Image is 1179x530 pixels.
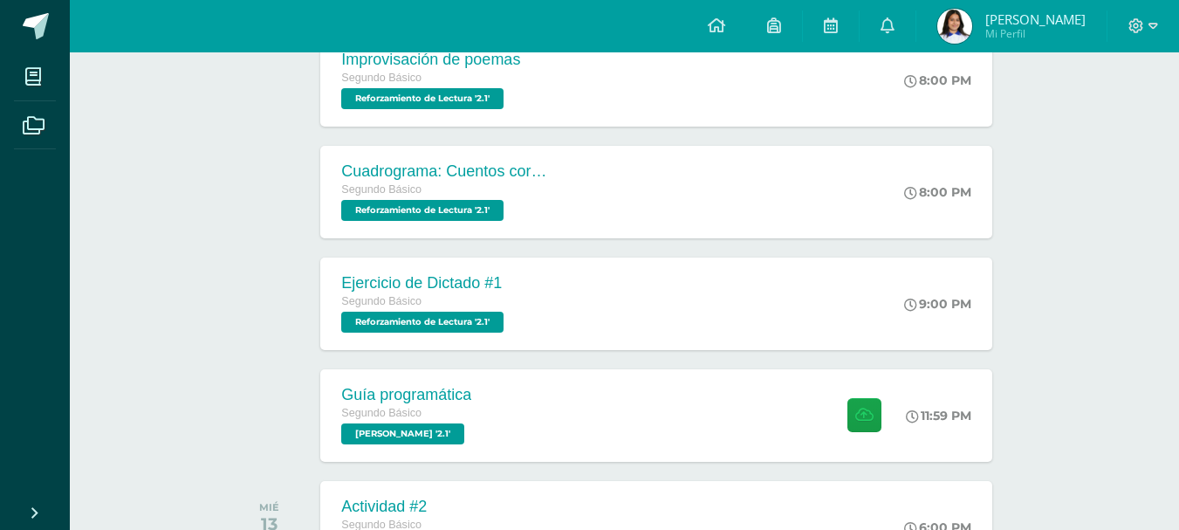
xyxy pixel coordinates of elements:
[341,498,427,516] div: Actividad #2
[985,10,1086,28] span: [PERSON_NAME]
[904,184,971,200] div: 8:00 PM
[341,423,464,444] span: PEREL '2.1'
[906,408,971,423] div: 11:59 PM
[904,72,971,88] div: 8:00 PM
[341,162,551,181] div: Cuadrograma: Cuentos cortos
[341,51,520,69] div: Improvisación de poemas
[341,88,504,109] span: Reforzamiento de Lectura '2.1'
[341,407,422,419] span: Segundo Básico
[341,183,422,196] span: Segundo Básico
[904,296,971,312] div: 9:00 PM
[341,200,504,221] span: Reforzamiento de Lectura '2.1'
[341,274,508,293] div: Ejercicio de Dictado #1
[937,9,972,44] img: 9a6b047da37c34ba5f17e3e2be841e30.png
[259,501,279,513] div: MIÉ
[341,312,504,333] span: Reforzamiento de Lectura '2.1'
[341,295,422,307] span: Segundo Básico
[341,72,422,84] span: Segundo Básico
[341,386,471,404] div: Guía programática
[985,26,1086,41] span: Mi Perfil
